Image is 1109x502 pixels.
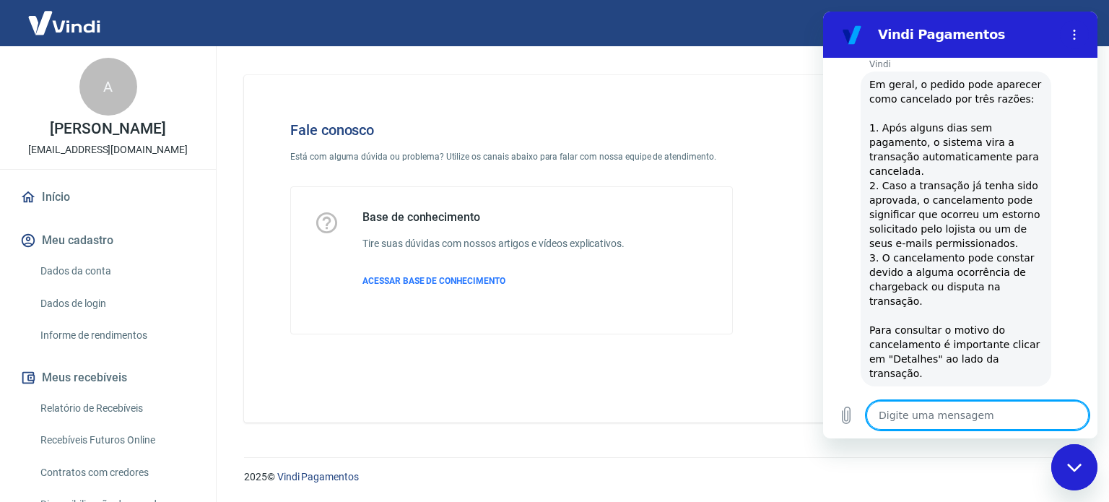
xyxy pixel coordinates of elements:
[35,394,199,423] a: Relatório de Recebíveis
[17,181,199,213] a: Início
[17,225,199,256] button: Meu cadastro
[290,121,733,139] h4: Fale conosco
[362,274,625,287] a: ACESSAR BASE DE CONHECIMENTO
[1040,10,1092,37] button: Sair
[35,289,199,319] a: Dados de login
[79,58,137,116] div: A
[17,1,111,45] img: Vindi
[794,98,1014,291] img: Fale conosco
[28,142,188,157] p: [EMAIL_ADDRESS][DOMAIN_NAME]
[1051,444,1097,490] iframe: Botão para abrir a janela de mensagens, conversa em andamento
[244,469,1074,485] p: 2025 ©
[50,121,165,137] p: [PERSON_NAME]
[362,210,625,225] h5: Base de conhecimento
[17,362,199,394] button: Meus recebíveis
[35,425,199,455] a: Recebíveis Futuros Online
[277,471,359,482] a: Vindi Pagamentos
[823,12,1097,438] iframe: Janela de mensagens
[35,321,199,350] a: Informe de rendimentos
[362,276,505,286] span: ACESSAR BASE DE CONHECIMENTO
[290,150,733,163] p: Está com alguma dúvida ou problema? Utilize os canais abaixo para falar com nossa equipe de atend...
[35,256,199,286] a: Dados da conta
[362,236,625,251] h6: Tire suas dúvidas com nossos artigos e vídeos explicativos.
[35,458,199,488] a: Contratos com credores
